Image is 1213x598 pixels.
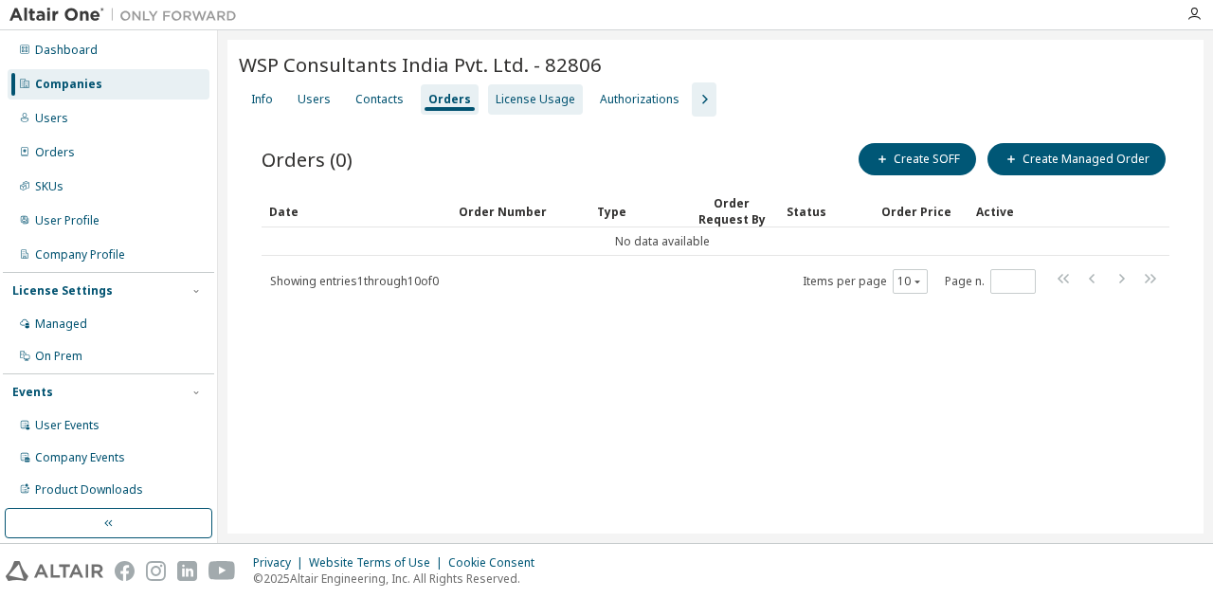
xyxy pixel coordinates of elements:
[496,92,575,107] div: License Usage
[262,227,1063,256] td: No data available
[803,269,928,294] span: Items per page
[881,196,961,227] div: Order Price
[35,179,63,194] div: SKUs
[355,92,404,107] div: Contacts
[987,143,1166,175] button: Create Managed Order
[35,43,98,58] div: Dashboard
[35,482,143,498] div: Product Downloads
[692,195,771,227] div: Order Request By
[35,145,75,160] div: Orders
[897,274,923,289] button: 10
[35,317,87,332] div: Managed
[35,349,82,364] div: On Prem
[448,555,546,571] div: Cookie Consent
[428,92,471,107] div: Orders
[270,273,439,289] span: Showing entries 1 through 10 of 0
[787,196,866,227] div: Status
[115,561,135,581] img: facebook.svg
[262,146,353,172] span: Orders (0)
[239,51,602,78] span: WSP Consultants India Pvt. Ltd. - 82806
[35,213,100,228] div: User Profile
[269,196,444,227] div: Date
[35,247,125,263] div: Company Profile
[35,418,100,433] div: User Events
[600,92,679,107] div: Authorizations
[146,561,166,581] img: instagram.svg
[35,77,102,92] div: Companies
[12,283,113,299] div: License Settings
[9,6,246,25] img: Altair One
[35,450,125,465] div: Company Events
[298,92,331,107] div: Users
[208,561,236,581] img: youtube.svg
[177,561,197,581] img: linkedin.svg
[6,561,103,581] img: altair_logo.svg
[459,196,582,227] div: Order Number
[251,92,273,107] div: Info
[976,196,1056,227] div: Active
[253,571,546,587] p: © 2025 Altair Engineering, Inc. All Rights Reserved.
[859,143,976,175] button: Create SOFF
[35,111,68,126] div: Users
[597,196,677,227] div: Type
[309,555,448,571] div: Website Terms of Use
[945,269,1036,294] span: Page n.
[253,555,309,571] div: Privacy
[12,385,53,400] div: Events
